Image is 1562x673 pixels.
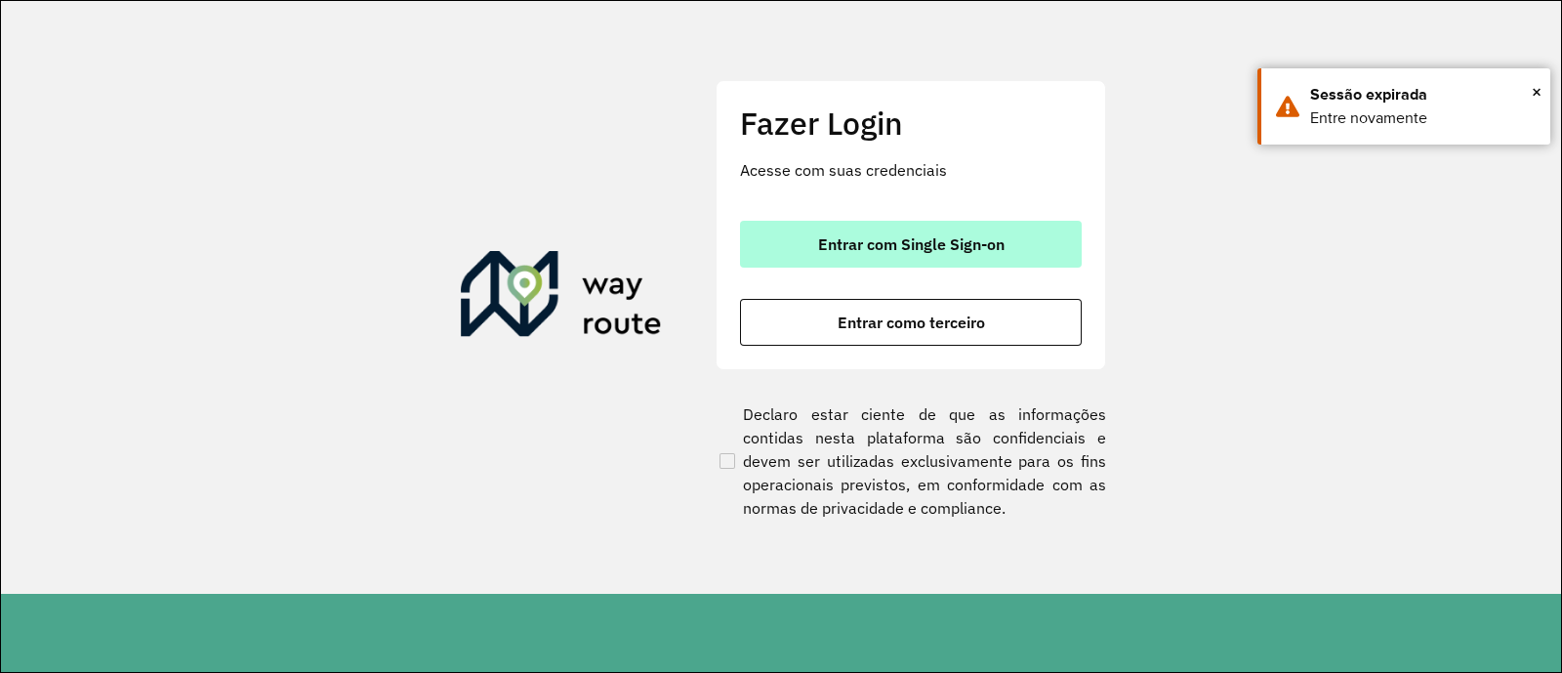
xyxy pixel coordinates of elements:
button: button [740,299,1082,346]
img: Roteirizador AmbevTech [461,251,662,345]
div: Sessão expirada [1310,83,1536,106]
div: Entre novamente [1310,106,1536,130]
button: button [740,221,1082,268]
span: Entrar com Single Sign-on [818,236,1005,252]
p: Acesse com suas credenciais [740,158,1082,182]
h2: Fazer Login [740,105,1082,142]
span: × [1532,77,1541,106]
button: Close [1532,77,1541,106]
span: Entrar como terceiro [838,315,985,330]
label: Declaro estar ciente de que as informações contidas nesta plataforma são confidenciais e devem se... [716,402,1106,520]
